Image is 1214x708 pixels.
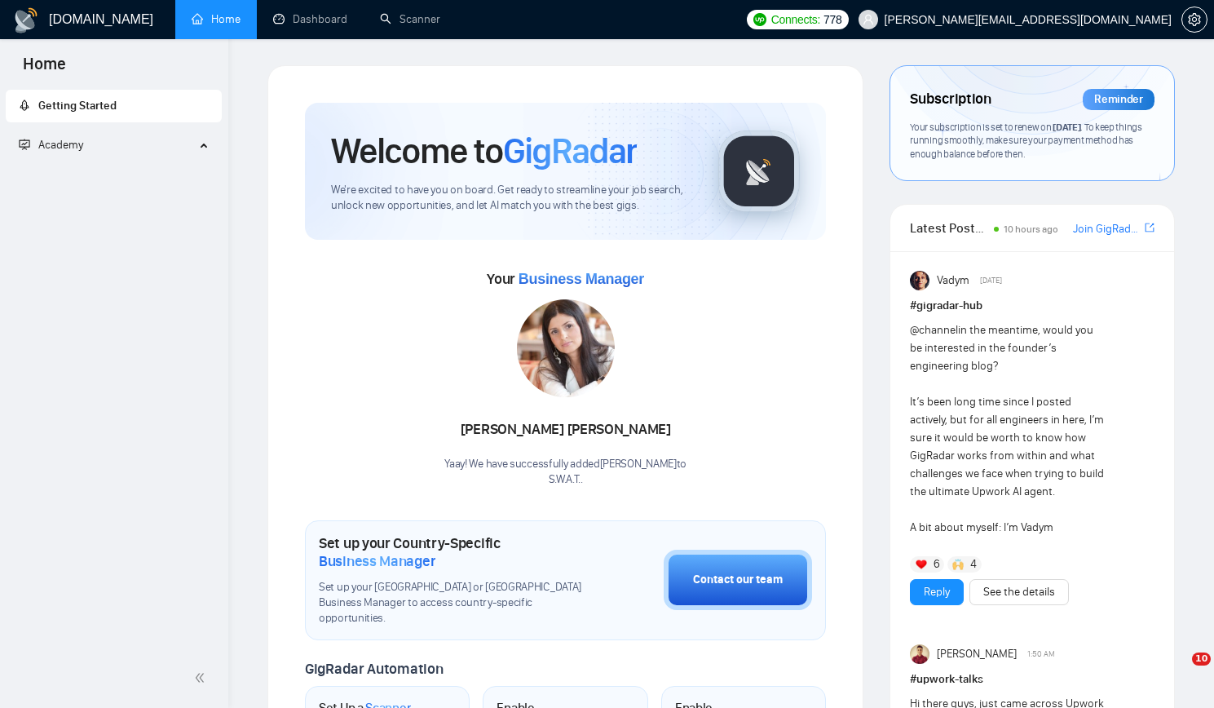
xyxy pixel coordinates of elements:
h1: # upwork-talks [910,670,1154,688]
a: Join GigRadar Slack Community [1073,220,1141,238]
button: Contact our team [664,550,812,610]
li: Getting Started [6,90,222,122]
img: gigradar-logo.png [718,131,800,212]
button: setting [1181,7,1207,33]
span: Vadym [937,272,969,290]
span: Connects: [771,11,820,29]
div: Reminder [1083,89,1154,110]
span: 10 hours ago [1004,223,1058,235]
img: logo [13,7,39,33]
h1: Welcome to [331,129,637,173]
a: setting [1181,13,1207,26]
span: Academy [19,138,83,152]
div: Contact our team [693,571,783,589]
span: 10 [1192,653,1211,666]
span: Business Manager [519,271,644,287]
a: export [1145,220,1154,236]
span: Academy [38,138,83,152]
span: Getting Started [38,99,117,113]
span: Business Manager [319,552,435,570]
span: Latest Posts from the GigRadar Community [910,218,989,238]
div: Yaay! We have successfully added [PERSON_NAME] to [444,457,686,488]
span: fund-projection-screen [19,139,30,150]
a: searchScanner [380,12,440,26]
span: export [1145,221,1154,234]
span: setting [1182,13,1207,26]
span: Home [10,52,79,86]
span: user [863,14,874,25]
div: [PERSON_NAME] [PERSON_NAME] [444,416,686,444]
h1: # gigradar-hub [910,297,1154,315]
span: GigRadar Automation [305,660,443,678]
h1: Set up your Country-Specific [319,534,582,570]
span: We're excited to have you on board. Get ready to streamline your job search, unlock new opportuni... [331,183,692,214]
p: S.W.A.T. . [444,472,686,488]
img: 1706119779818-multi-117.jpg [517,299,615,397]
img: Vadym [910,271,929,290]
span: [DATE] [1053,121,1080,133]
a: homeHome [192,12,241,26]
span: Your subscription is set to renew on . To keep things running smoothly, make sure your payment me... [910,121,1141,160]
span: @channel [910,323,958,337]
img: upwork-logo.png [753,13,766,26]
span: rocket [19,100,30,111]
span: Subscription [910,86,991,113]
span: 778 [823,11,841,29]
span: [DATE] [980,273,1002,288]
span: double-left [194,670,210,686]
iframe: Intercom live chat [1159,653,1198,692]
span: Your [487,270,644,288]
a: dashboardDashboard [273,12,347,26]
span: Set up your [GEOGRAPHIC_DATA] or [GEOGRAPHIC_DATA] Business Manager to access country-specific op... [319,580,582,626]
span: GigRadar [503,129,637,173]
